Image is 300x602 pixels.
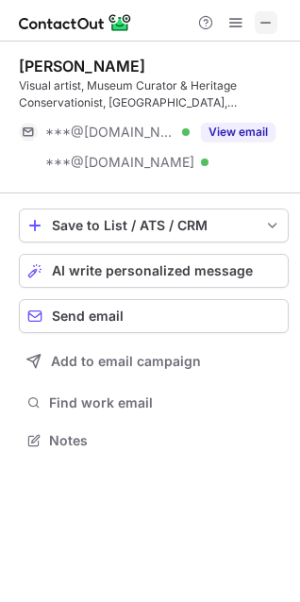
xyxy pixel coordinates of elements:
[49,394,281,411] span: Find work email
[19,390,289,416] button: Find work email
[19,299,289,333] button: Send email
[51,354,201,369] span: Add to email campaign
[49,432,281,449] span: Notes
[19,209,289,242] button: save-profile-one-click
[52,309,124,324] span: Send email
[19,427,289,454] button: Notes
[45,154,194,171] span: ***@[DOMAIN_NAME]
[19,77,289,111] div: Visual artist, Museum Curator & Heritage Conservationist, [GEOGRAPHIC_DATA], [GEOGRAPHIC_DATA]. C...
[19,57,145,75] div: [PERSON_NAME]
[19,344,289,378] button: Add to email campaign
[52,263,253,278] span: AI write personalized message
[201,123,275,142] button: Reveal Button
[19,11,132,34] img: ContactOut v5.3.10
[52,218,256,233] div: Save to List / ATS / CRM
[19,254,289,288] button: AI write personalized message
[45,124,175,141] span: ***@[DOMAIN_NAME]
